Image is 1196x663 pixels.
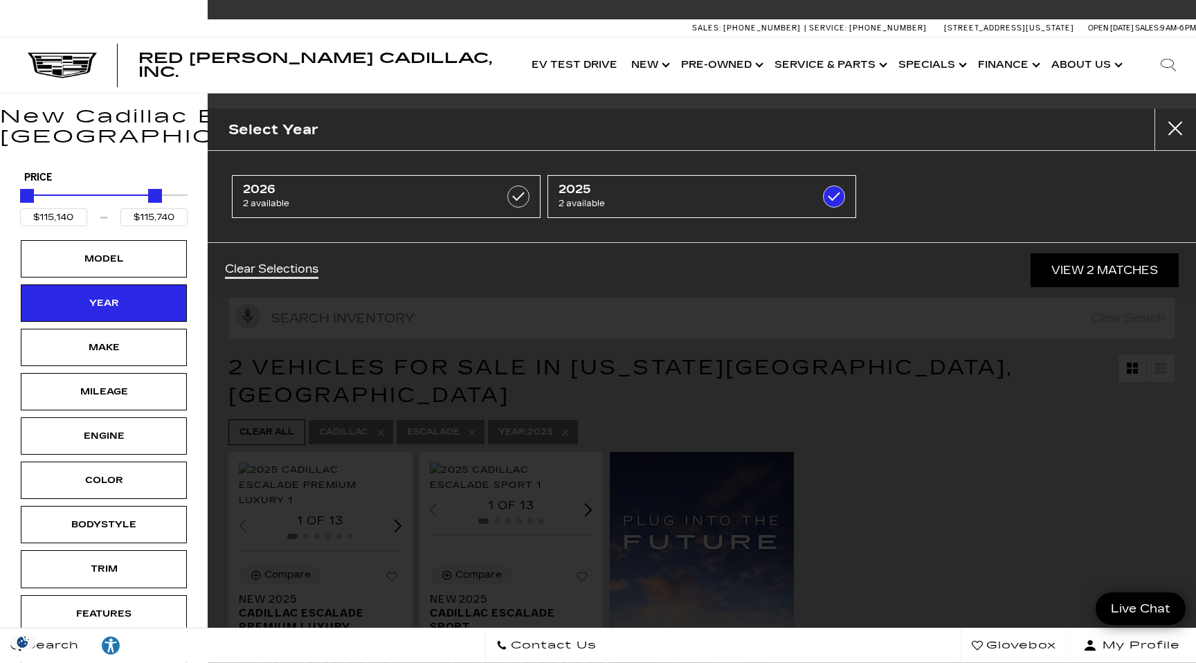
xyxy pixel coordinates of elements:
[69,606,138,621] div: Features
[228,118,318,141] h2: Select Year
[28,53,97,79] img: Cadillac Dark Logo with Cadillac White Text
[138,50,492,80] span: Red [PERSON_NAME] Cadillac, Inc.
[69,473,138,488] div: Color
[723,24,801,33] span: [PHONE_NUMBER]
[21,417,187,455] div: EngineEngine
[1067,628,1196,663] button: Open user profile menu
[232,175,541,218] a: 20262 available
[138,51,511,79] a: Red [PERSON_NAME] Cadillac, Inc.
[21,550,187,588] div: TrimTrim
[525,37,624,93] a: EV Test Drive
[21,240,187,278] div: ModelModel
[21,284,187,322] div: YearYear
[21,595,187,633] div: FeaturesFeatures
[21,636,79,655] span: Search
[809,24,847,33] span: Service:
[69,384,138,399] div: Mileage
[21,462,187,499] div: ColorColor
[559,197,802,210] span: 2 available
[120,208,188,226] input: Maximum
[21,373,187,410] div: MileageMileage
[507,636,597,655] span: Contact Us
[1154,109,1196,150] button: close
[20,189,34,203] div: Minimum Price
[1135,24,1160,33] span: Sales:
[961,628,1067,663] a: Glovebox
[1031,253,1179,287] a: View 2 Matches
[1096,592,1186,625] a: Live Chat
[674,37,768,93] a: Pre-Owned
[1104,601,1177,617] span: Live Chat
[768,37,891,93] a: Service & Parts
[891,37,971,93] a: Specials
[69,428,138,444] div: Engine
[243,197,487,210] span: 2 available
[1097,636,1180,655] span: My Profile
[7,635,39,649] img: Opt-Out Icon
[24,172,183,184] h5: Price
[1160,24,1196,33] span: 9 AM-6 PM
[21,329,187,366] div: MakeMake
[547,175,856,218] a: 20252 available
[971,37,1044,93] a: Finance
[20,208,87,226] input: Minimum
[804,24,930,32] a: Service: [PHONE_NUMBER]
[21,506,187,543] div: BodystyleBodystyle
[624,37,674,93] a: New
[243,183,487,197] span: 2026
[148,189,162,203] div: Maximum Price
[90,635,132,656] div: Explore your accessibility options
[944,24,1074,33] a: [STREET_ADDRESS][US_STATE]
[69,561,138,576] div: Trim
[849,24,927,33] span: [PHONE_NUMBER]
[692,24,804,32] a: Sales: [PHONE_NUMBER]
[692,24,721,33] span: Sales:
[225,262,318,279] a: Clear Selections
[69,517,138,532] div: Bodystyle
[1088,24,1134,33] span: Open [DATE]
[69,296,138,311] div: Year
[69,340,138,355] div: Make
[90,628,132,663] a: Explore your accessibility options
[1044,37,1127,93] a: About Us
[983,636,1056,655] span: Glovebox
[7,635,39,649] section: Click to Open Cookie Consent Modal
[485,628,608,663] a: Contact Us
[20,184,188,226] div: Price
[69,251,138,266] div: Model
[559,183,802,197] span: 2025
